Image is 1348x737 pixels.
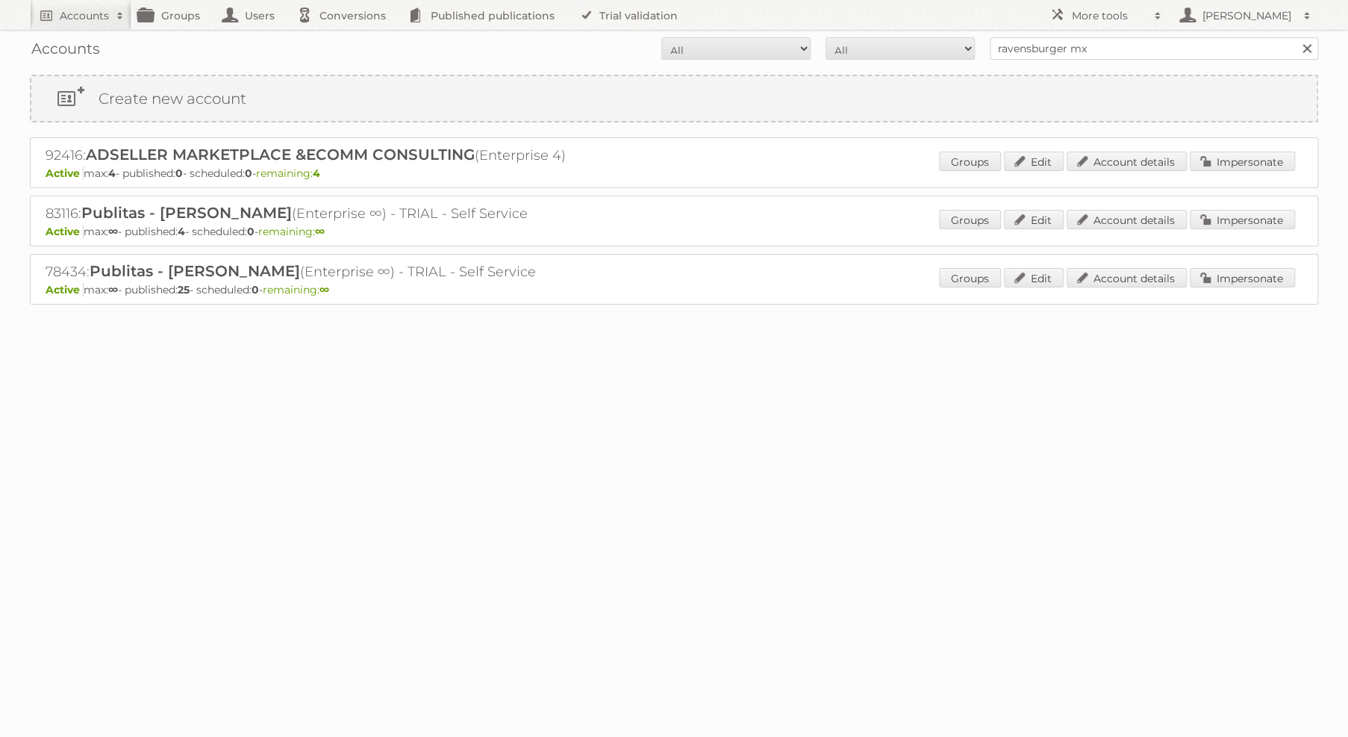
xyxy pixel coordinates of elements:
[46,283,1302,296] p: max: - published: - scheduled: -
[313,167,320,180] strong: 4
[939,210,1001,229] a: Groups
[1067,152,1187,171] a: Account details
[178,283,190,296] strong: 25
[46,204,568,223] h2: 83116: (Enterprise ∞) - TRIAL - Self Service
[1004,210,1064,229] a: Edit
[60,8,109,23] h2: Accounts
[46,167,84,180] span: Active
[31,76,1317,121] a: Create new account
[90,262,300,280] span: Publitas - [PERSON_NAME]
[178,225,185,238] strong: 4
[81,204,292,222] span: Publitas - [PERSON_NAME]
[46,262,568,282] h2: 78434: (Enterprise ∞) - TRIAL - Self Service
[315,225,325,238] strong: ∞
[46,167,1302,180] p: max: - published: - scheduled: -
[252,283,259,296] strong: 0
[1067,268,1187,287] a: Account details
[939,268,1001,287] a: Groups
[1190,210,1295,229] a: Impersonate
[1067,210,1187,229] a: Account details
[1004,152,1064,171] a: Edit
[175,167,183,180] strong: 0
[86,146,475,164] span: ADSELLER MARKETPLACE &ECOMM CONSULTING
[46,146,568,165] h2: 92416: (Enterprise 4)
[319,283,329,296] strong: ∞
[108,283,118,296] strong: ∞
[939,152,1001,171] a: Groups
[1072,8,1146,23] h2: More tools
[46,283,84,296] span: Active
[1190,268,1295,287] a: Impersonate
[245,167,252,180] strong: 0
[1004,268,1064,287] a: Edit
[1199,8,1296,23] h2: [PERSON_NAME]
[263,283,329,296] span: remaining:
[108,167,116,180] strong: 4
[46,225,1302,238] p: max: - published: - scheduled: -
[258,225,325,238] span: remaining:
[108,225,118,238] strong: ∞
[247,225,255,238] strong: 0
[46,225,84,238] span: Active
[1190,152,1295,171] a: Impersonate
[256,167,320,180] span: remaining:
